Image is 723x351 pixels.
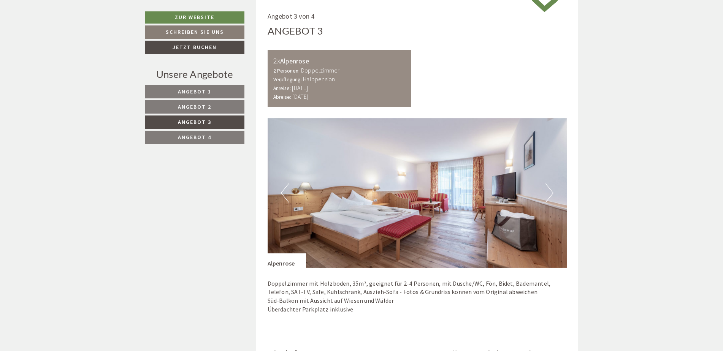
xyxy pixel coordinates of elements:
[292,93,308,100] b: [DATE]
[175,21,293,44] div: Guten Tag, wie können wir Ihnen helfen?
[178,119,211,125] span: Angebot 3
[145,25,244,39] a: Schreiben Sie uns
[268,279,567,314] p: Doppelzimmer mit Holzboden, 35m², geeignet für 2-4 Personen, mit Dusche/WC, Fön, Bidet, Bademante...
[268,12,315,21] span: Angebot 3 von 4
[268,24,323,38] div: Angebot 3
[179,37,288,43] small: 15:18
[268,118,567,268] img: image
[545,183,553,202] button: Next
[254,200,300,213] button: Senden
[273,55,406,66] div: Alpenrose
[145,67,244,81] div: Unsere Angebote
[273,76,302,83] small: Verpflegung:
[292,84,308,92] b: [DATE]
[273,94,292,100] small: Abreise:
[273,56,280,65] b: 2x
[178,134,211,141] span: Angebot 4
[303,75,335,83] b: Halbpension
[136,6,163,19] div: [DATE]
[145,41,244,54] a: Jetzt buchen
[178,103,211,110] span: Angebot 2
[179,22,288,28] div: Sie
[268,253,306,268] div: Alpenrose
[273,85,291,92] small: Anreise:
[301,66,339,74] b: Doppelzimmer
[281,183,289,202] button: Previous
[273,68,300,74] small: 2 Personen:
[145,11,244,24] a: Zur Website
[178,88,211,95] span: Angebot 1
